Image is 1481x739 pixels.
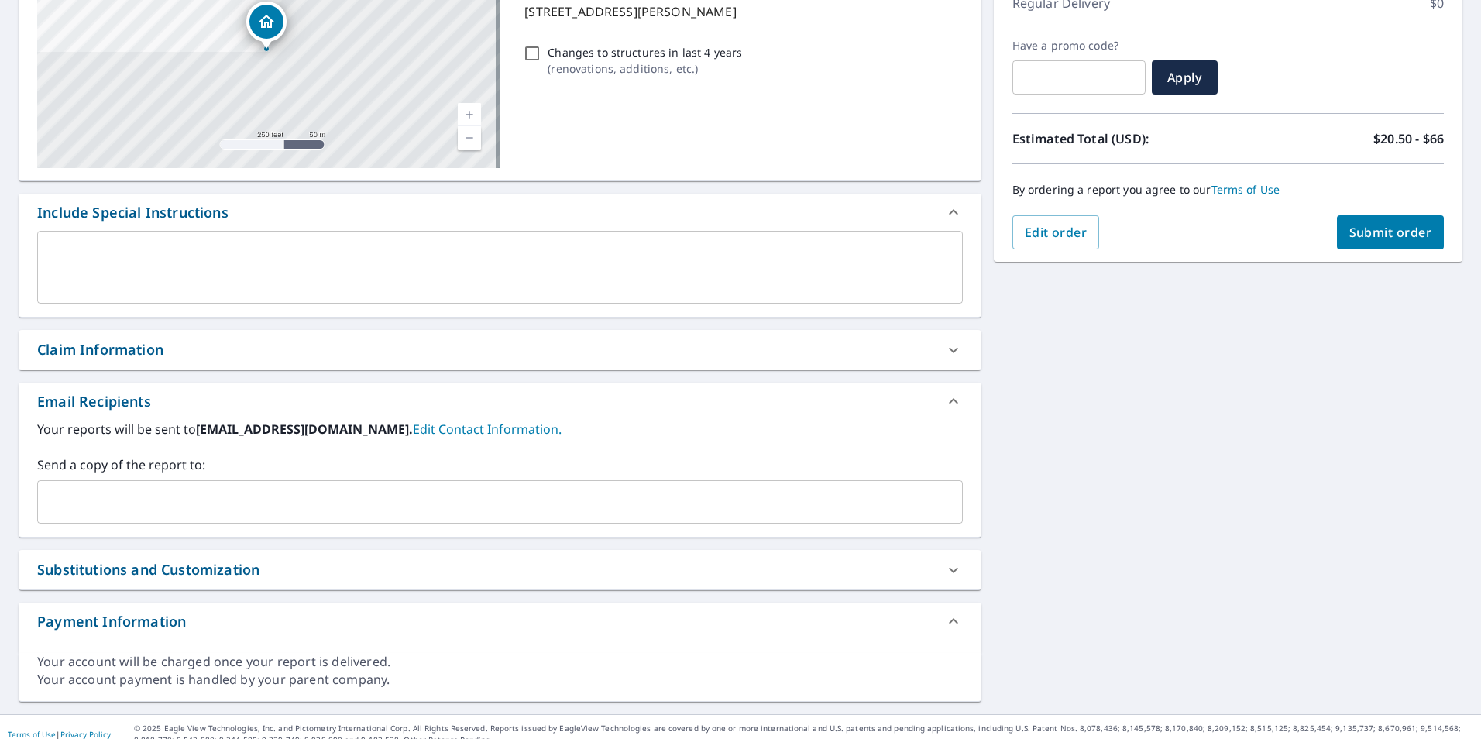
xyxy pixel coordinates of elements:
div: Your account will be charged once your report is delivered. [37,653,963,671]
p: By ordering a report you agree to our [1012,183,1444,197]
div: Payment Information [19,603,981,640]
p: $20.50 - $66 [1373,129,1444,148]
a: Terms of Use [1211,182,1280,197]
button: Submit order [1337,215,1445,249]
div: Dropped pin, building 1, Residential property, 526 Hickory Hills Dr Jackson, MO 63755 [246,2,287,50]
p: Estimated Total (USD): [1012,129,1228,148]
div: Substitutions and Customization [37,559,259,580]
a: Current Level 17, Zoom In [458,103,481,126]
div: Claim Information [37,339,163,360]
label: Send a copy of the report to: [37,455,963,474]
a: EditContactInfo [413,421,562,438]
span: Apply [1164,69,1205,86]
div: Payment Information [37,611,186,632]
div: Claim Information [19,330,981,369]
p: | [8,730,111,739]
div: Include Special Instructions [19,194,981,231]
label: Your reports will be sent to [37,420,963,438]
div: Include Special Instructions [37,202,229,223]
button: Edit order [1012,215,1100,249]
label: Have a promo code? [1012,39,1146,53]
p: ( renovations, additions, etc. ) [548,60,742,77]
div: Email Recipients [19,383,981,420]
span: Edit order [1025,224,1088,241]
span: Submit order [1349,224,1432,241]
p: Changes to structures in last 4 years [548,44,742,60]
p: [STREET_ADDRESS][PERSON_NAME] [524,2,956,21]
button: Apply [1152,60,1218,95]
div: Substitutions and Customization [19,550,981,589]
div: Email Recipients [37,391,151,412]
div: Your account payment is handled by your parent company. [37,671,963,689]
a: Current Level 17, Zoom Out [458,126,481,150]
b: [EMAIL_ADDRESS][DOMAIN_NAME]. [196,421,413,438]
